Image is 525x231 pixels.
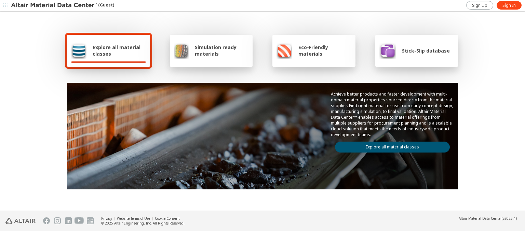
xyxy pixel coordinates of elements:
a: Privacy [101,216,112,221]
span: Altair Material Data Center [459,216,502,221]
img: Simulation ready materials [174,42,189,59]
p: Achieve better products and faster development with multi-domain material properties sourced dire... [331,91,454,138]
div: © 2025 Altair Engineering, Inc. All Rights Reserved. [101,221,185,226]
a: Cookie Consent [155,216,180,221]
a: Website Terms of Use [117,216,150,221]
span: Stick-Slip database [402,47,450,54]
span: Eco-Friendly materials [298,44,351,57]
span: Sign In [502,3,516,8]
img: Altair Engineering [5,218,36,224]
a: Explore all material classes [335,142,450,153]
img: Eco-Friendly materials [277,42,292,59]
img: Explore all material classes [71,42,86,59]
span: Explore all material classes [93,44,146,57]
span: Simulation ready materials [195,44,248,57]
div: (Guest) [11,2,114,9]
img: Stick-Slip database [379,42,396,59]
img: Altair Material Data Center [11,2,98,9]
a: Sign In [497,1,522,10]
div: (v2025.1) [459,216,517,221]
a: Sign Up [466,1,493,10]
span: Sign Up [472,3,487,8]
